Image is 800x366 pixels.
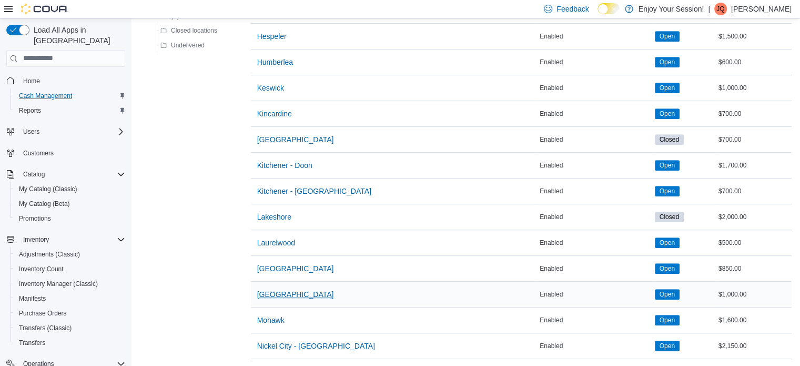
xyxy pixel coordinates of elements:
button: Nickel City - [GEOGRAPHIC_DATA] [253,335,379,357]
div: $1,000.00 [716,288,792,301]
span: Catalog [23,170,45,179]
button: Kitchener - [GEOGRAPHIC_DATA] [253,181,376,202]
span: Inventory [23,235,49,244]
button: Promotions [11,211,129,226]
button: [GEOGRAPHIC_DATA] [253,129,338,150]
span: [GEOGRAPHIC_DATA] [257,263,334,274]
button: Purchase Orders [11,306,129,321]
span: Open [655,31,680,42]
button: My Catalog (Classic) [11,182,129,196]
div: Enabled [538,107,652,120]
span: Open [660,315,675,325]
span: Kitchener - [GEOGRAPHIC_DATA] [257,186,371,196]
button: Kitchener - Doon [253,155,317,176]
span: Open [655,83,680,93]
div: $1,700.00 [716,159,792,172]
button: Transfers [11,335,129,350]
span: Mohawk [257,315,285,325]
button: Undelivered [156,39,209,52]
span: Open [660,109,675,118]
span: Transfers (Classic) [19,324,72,332]
div: Enabled [538,314,652,327]
button: Keswick [253,77,288,98]
span: Manifests [15,292,125,305]
span: Purchase Orders [15,307,125,320]
span: Closed [660,212,679,222]
span: [GEOGRAPHIC_DATA] [257,289,334,300]
div: $700.00 [716,107,792,120]
a: Promotions [15,212,55,225]
p: [PERSON_NAME] [731,3,792,15]
div: Enabled [538,262,652,275]
span: Humberlea [257,57,293,67]
span: Home [19,74,125,87]
span: Open [655,186,680,196]
span: JQ [716,3,724,15]
span: Open [660,238,675,248]
a: Cash Management [15,90,76,102]
span: Open [655,57,680,67]
span: Open [655,289,680,300]
span: Reports [19,106,41,115]
span: Open [655,341,680,351]
span: Inventory Manager (Classic) [19,280,98,288]
span: Purchase Orders [19,309,67,318]
span: Customers [19,146,125,160]
button: Laurelwood [253,232,299,253]
span: Cash Management [15,90,125,102]
span: Users [19,125,125,138]
div: Enabled [538,133,652,146]
a: My Catalog (Beta) [15,197,74,210]
div: $1,600.00 [716,314,792,327]
button: [GEOGRAPHIC_DATA] [253,258,338,279]
div: $700.00 [716,185,792,197]
span: Closed [655,212,684,222]
span: Open [655,263,680,274]
a: Transfers [15,337,49,349]
span: Reports [15,104,125,117]
span: Open [655,108,680,119]
div: $700.00 [716,133,792,146]
div: Enabled [538,56,652,68]
div: $500.00 [716,236,792,249]
button: Catalog [2,167,129,182]
span: Transfers [19,339,45,347]
span: Open [660,32,675,41]
span: Inventory Count [19,265,64,273]
span: My Catalog (Beta) [15,197,125,210]
span: Adjustments (Classic) [19,250,80,259]
span: Kitchener - Doon [257,160,312,171]
button: Customers [2,145,129,161]
span: Closed locations [171,26,217,35]
div: Enabled [538,30,652,43]
button: My Catalog (Beta) [11,196,129,211]
span: Promotions [15,212,125,225]
span: Open [660,264,675,273]
a: Manifests [15,292,50,305]
div: Jessica Quenneville [714,3,727,15]
div: Enabled [538,159,652,172]
span: [GEOGRAPHIC_DATA] [257,134,334,145]
button: Inventory [19,233,53,246]
span: Load All Apps in [GEOGRAPHIC_DATA] [29,25,125,46]
div: Enabled [538,340,652,352]
span: Kincardine [257,108,292,119]
button: Lakeshore [253,206,296,227]
div: $1,500.00 [716,30,792,43]
img: Cova [21,4,68,14]
span: Customers [23,149,54,157]
button: Users [19,125,44,138]
span: Adjustments (Classic) [15,248,125,261]
button: Closed locations [156,24,221,37]
a: Inventory Count [15,263,68,275]
button: Adjustments (Classic) [11,247,129,262]
span: Home [23,77,40,85]
span: Open [660,186,675,196]
input: Dark Mode [598,3,620,14]
span: Laurelwood [257,238,295,248]
span: Inventory [19,233,125,246]
span: Feedback [556,4,589,14]
a: Purchase Orders [15,307,71,320]
span: Closed [660,135,679,144]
